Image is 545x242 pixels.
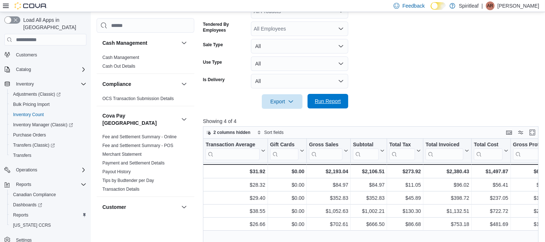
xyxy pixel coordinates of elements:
[1,64,89,75] button: Catalog
[102,39,178,47] button: Cash Management
[309,180,348,189] div: $84.97
[474,194,508,202] div: $237.05
[481,1,483,10] p: |
[402,2,424,9] span: Feedback
[426,142,463,160] div: Total Invoiced
[102,169,131,174] a: Payout History
[13,132,46,138] span: Purchase Orders
[102,134,177,139] a: Fee and Settlement Summary - Online
[203,59,222,65] label: Use Type
[13,192,56,198] span: Canadian Compliance
[353,142,379,148] div: Subtotal
[270,194,304,202] div: $0.00
[389,167,421,176] div: $273.92
[7,110,89,120] button: Inventory Count
[13,80,37,88] button: Inventory
[102,55,139,60] span: Cash Management
[102,160,164,166] a: Payment and Settlement Details
[10,120,86,129] span: Inventory Manager (Classic)
[13,65,34,74] button: Catalog
[10,131,86,139] span: Purchase Orders
[180,203,188,211] button: Customer
[389,180,421,189] div: $11.05
[10,100,53,109] a: Bulk Pricing Import
[7,130,89,140] button: Purchase Orders
[10,110,47,119] a: Inventory Count
[270,207,304,215] div: $0.00
[487,1,493,10] span: AR
[13,142,55,148] span: Transfers (Classic)
[426,207,469,215] div: $1,132.51
[10,131,49,139] a: Purchase Orders
[308,94,348,108] button: Run Report
[206,142,259,160] div: Transaction Average
[251,39,348,53] button: All
[180,80,188,88] button: Compliance
[10,201,86,209] span: Dashboards
[7,200,89,210] a: Dashboards
[13,180,34,189] button: Reports
[16,67,31,72] span: Catalog
[10,110,86,119] span: Inventory Count
[13,112,44,118] span: Inventory Count
[309,207,348,215] div: $1,052.63
[309,142,342,148] div: Gross Sales
[20,16,86,31] span: Load All Apps in [GEOGRAPHIC_DATA]
[10,221,86,230] span: Washington CCRS
[270,167,304,176] div: $0.00
[353,194,385,202] div: $352.83
[353,167,385,176] div: $2,106.51
[97,94,194,106] div: Compliance
[426,180,469,189] div: $96.02
[10,90,64,99] a: Adjustments (Classic)
[251,56,348,71] button: All
[16,52,37,58] span: Customers
[102,203,178,211] button: Customer
[15,2,47,9] img: Cova
[13,152,31,158] span: Transfers
[474,142,502,160] div: Total Cost
[474,220,508,229] div: $481.69
[13,122,73,128] span: Inventory Manager (Classic)
[180,115,188,124] button: Cova Pay [GEOGRAPHIC_DATA]
[353,180,385,189] div: $84.97
[206,142,259,148] div: Transaction Average
[102,151,142,157] span: Merchant Statement
[474,142,508,160] button: Total Cost
[206,194,265,202] div: $29.40
[309,142,342,160] div: Gross Sales
[102,39,147,47] h3: Cash Management
[1,79,89,89] button: Inventory
[10,90,86,99] span: Adjustments (Classic)
[102,160,164,166] span: Payment and Settlement Details
[389,142,421,160] button: Total Tax
[497,1,539,10] p: [PERSON_NAME]
[1,179,89,190] button: Reports
[13,166,86,174] span: Operations
[262,94,302,109] button: Export
[10,221,54,230] a: [US_STATE] CCRS
[203,118,542,125] p: Showing 4 of 4
[13,51,40,59] a: Customers
[102,186,139,192] span: Transaction Details
[10,151,86,160] span: Transfers
[102,80,131,88] h3: Compliance
[389,194,421,202] div: $45.89
[97,132,194,197] div: Cova Pay [GEOGRAPHIC_DATA]
[264,130,284,135] span: Sort fields
[426,220,469,229] div: $753.18
[206,220,265,229] div: $26.66
[10,190,59,199] a: Canadian Compliance
[389,142,415,148] div: Total Tax
[251,74,348,88] button: All
[426,142,463,148] div: Total Invoiced
[13,202,42,208] span: Dashboards
[206,180,265,189] div: $28.32
[102,112,178,127] button: Cova Pay [GEOGRAPHIC_DATA]
[389,142,415,160] div: Total Tax
[474,167,508,176] div: $1,497.87
[13,212,28,218] span: Reports
[10,100,86,109] span: Bulk Pricing Import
